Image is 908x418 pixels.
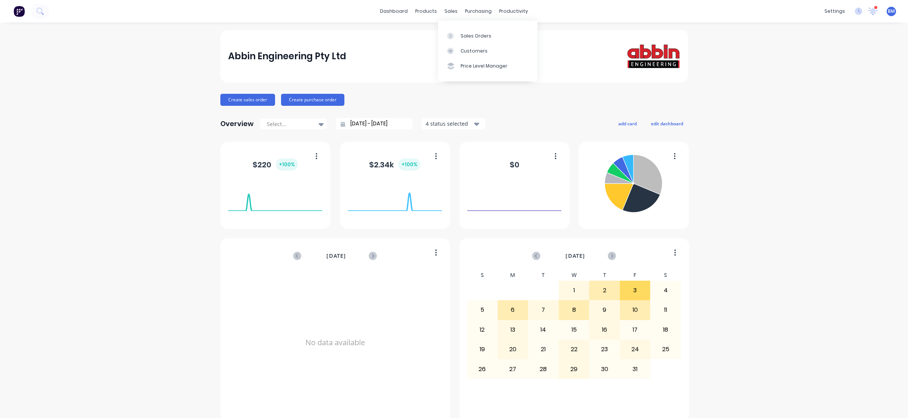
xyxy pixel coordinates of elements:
[620,301,650,319] div: 10
[498,340,528,359] div: 20
[528,320,558,339] div: 14
[613,119,642,128] button: add card
[498,320,528,339] div: 13
[467,301,497,319] div: 5
[620,281,650,300] div: 3
[559,270,589,281] div: W
[651,340,681,359] div: 25
[620,359,650,378] div: 31
[528,301,558,319] div: 7
[461,6,495,17] div: purchasing
[398,158,420,171] div: + 100 %
[422,118,485,129] button: 4 status selected
[461,33,491,39] div: Sales Orders
[438,28,537,43] a: Sales Orders
[253,158,298,171] div: $ 220
[461,63,507,69] div: Price Level Manager
[559,281,589,300] div: 1
[326,252,346,260] span: [DATE]
[559,320,589,339] div: 15
[220,116,254,131] div: Overview
[627,44,680,68] img: Abbin Engineering Pty Ltd
[589,320,619,339] div: 16
[589,301,619,319] div: 9
[498,359,528,378] div: 27
[467,340,497,359] div: 19
[498,301,528,319] div: 6
[441,6,461,17] div: sales
[376,6,411,17] a: dashboard
[651,320,681,339] div: 18
[650,270,681,281] div: S
[528,270,559,281] div: T
[651,301,681,319] div: 11
[498,270,528,281] div: M
[461,48,488,54] div: Customers
[888,8,895,15] span: BM
[559,301,589,319] div: 8
[651,281,681,300] div: 4
[369,158,420,171] div: $ 2.34k
[411,6,441,17] div: products
[821,6,849,17] div: settings
[646,119,688,128] button: edit dashboard
[589,359,619,378] div: 30
[281,94,344,106] button: Create purchase order
[510,159,519,170] div: $ 0
[467,359,497,378] div: 26
[438,44,537,59] a: Customers
[559,340,589,359] div: 22
[620,270,651,281] div: F
[589,281,619,300] div: 2
[220,94,275,106] button: Create sales order
[228,270,442,415] div: No data available
[589,340,619,359] div: 23
[589,270,620,281] div: T
[528,359,558,378] div: 28
[13,6,25,17] img: Factory
[438,59,537,74] a: Price Level Manager
[495,6,532,17] div: productivity
[467,270,498,281] div: S
[559,359,589,378] div: 29
[276,158,298,171] div: + 100 %
[620,340,650,359] div: 24
[528,340,558,359] div: 21
[228,49,346,64] div: Abbin Engineering Pty Ltd
[467,320,497,339] div: 12
[426,120,473,128] div: 4 status selected
[620,320,650,339] div: 17
[565,252,585,260] span: [DATE]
